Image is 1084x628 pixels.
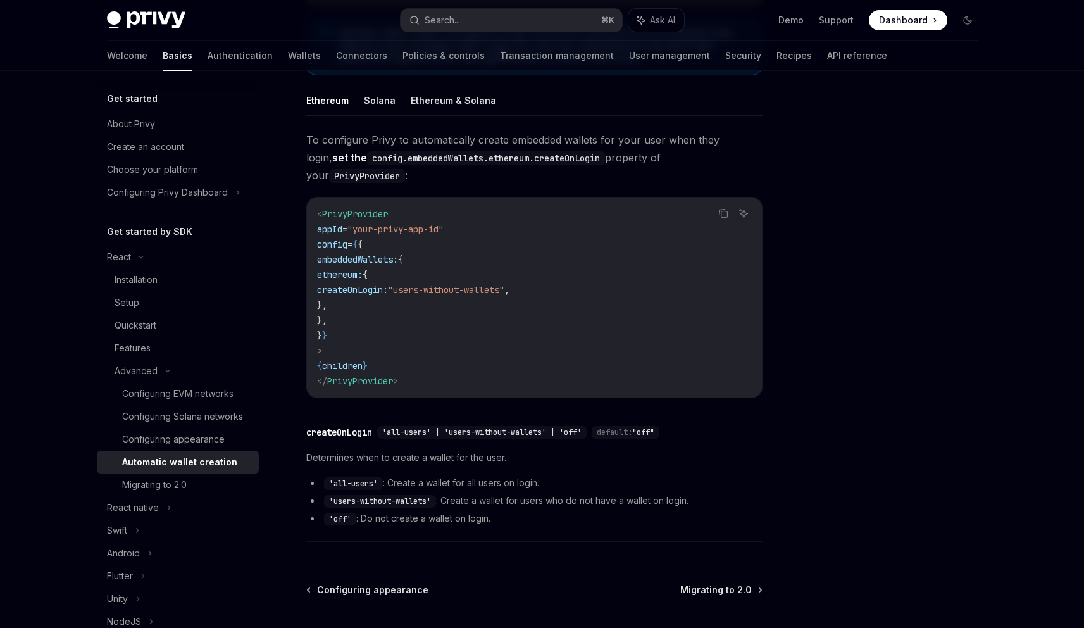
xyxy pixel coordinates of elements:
span: }, [317,315,327,326]
span: default: [597,427,632,437]
div: Configuring EVM networks [122,386,234,401]
code: 'off' [324,513,356,525]
span: { [398,254,403,265]
a: Quickstart [97,314,259,337]
a: Connectors [336,41,387,71]
span: > [393,375,398,387]
code: 'users-without-wallets' [324,495,436,508]
img: dark logo [107,11,185,29]
a: Recipes [776,41,812,71]
span: { [317,360,322,372]
div: Installation [115,272,158,287]
span: "off" [632,427,654,437]
span: ethereum: [317,269,363,280]
span: , [504,284,509,296]
li: : Do not create a wallet on login. [306,511,763,526]
span: createOnLogin: [317,284,388,296]
a: API reference [827,41,887,71]
strong: set the [332,151,605,164]
button: Ethereum [306,85,349,115]
div: Choose your platform [107,162,198,177]
span: Ask AI [650,14,675,27]
div: Unity [107,591,128,606]
span: ⌘ K [601,15,614,25]
a: About Privy [97,113,259,135]
button: Ethereum & Solana [411,85,496,115]
span: > [317,345,322,356]
a: Transaction management [500,41,614,71]
span: { [358,239,363,250]
div: Migrating to 2.0 [122,477,187,493]
span: PrivyProvider [327,375,393,387]
div: Configuring Privy Dashboard [107,185,228,200]
div: Create an account [107,139,184,154]
div: Setup [115,295,139,310]
div: Search... [425,13,460,28]
div: React [107,249,131,265]
div: Android [107,546,140,561]
div: React native [107,500,159,515]
a: Support [819,14,854,27]
div: About Privy [107,116,155,132]
div: Features [115,341,151,356]
button: Search...⌘K [401,9,622,32]
div: Configuring appearance [122,432,225,447]
span: } [322,330,327,341]
h5: Get started [107,91,158,106]
span: = [342,223,347,235]
span: } [317,330,322,341]
button: Copy the contents from the code block [715,205,732,222]
span: } [363,360,368,372]
a: Configuring appearance [308,584,428,596]
span: To configure Privy to automatically create embedded wallets for your user when they login, proper... [306,131,763,184]
a: Basics [163,41,192,71]
span: embeddedWallets: [317,254,398,265]
span: }, [317,299,327,311]
a: Configuring EVM networks [97,382,259,405]
button: Toggle dark mode [957,10,978,30]
a: Choose your platform [97,158,259,181]
span: { [363,269,368,280]
code: PrivyProvider [329,169,405,183]
div: Flutter [107,568,133,584]
span: Determines when to create a wallet for the user. [306,450,763,465]
a: Installation [97,268,259,291]
span: config [317,239,347,250]
a: Automatic wallet creation [97,451,259,474]
span: Migrating to 2.0 [680,584,752,596]
li: : Create a wallet for all users on login. [306,475,763,491]
a: Features [97,337,259,360]
button: Ask AI [628,9,684,32]
div: Automatic wallet creation [122,455,237,470]
button: Solana [364,85,396,115]
code: 'all-users' [324,477,383,490]
span: 'all-users' | 'users-without-wallets' | 'off' [382,427,582,437]
a: User management [629,41,710,71]
span: Configuring appearance [317,584,428,596]
span: </ [317,375,327,387]
div: Swift [107,523,127,538]
div: Advanced [115,363,158,379]
a: Create an account [97,135,259,158]
span: appId [317,223,342,235]
a: Migrating to 2.0 [97,474,259,496]
div: createOnLogin [306,426,372,439]
a: Setup [97,291,259,314]
span: children [322,360,363,372]
div: Configuring Solana networks [122,409,243,424]
a: Wallets [288,41,321,71]
span: = [347,239,352,250]
a: Security [725,41,761,71]
a: Migrating to 2.0 [680,584,761,596]
code: config.embeddedWallets.ethereum.createOnLogin [367,151,605,165]
span: Dashboard [879,14,928,27]
span: PrivyProvider [322,208,388,220]
a: Dashboard [869,10,947,30]
button: Ask AI [735,205,752,222]
a: Authentication [208,41,273,71]
span: "your-privy-app-id" [347,223,444,235]
span: "users-without-wallets" [388,284,504,296]
h5: Get started by SDK [107,224,192,239]
a: Demo [778,14,804,27]
span: { [352,239,358,250]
